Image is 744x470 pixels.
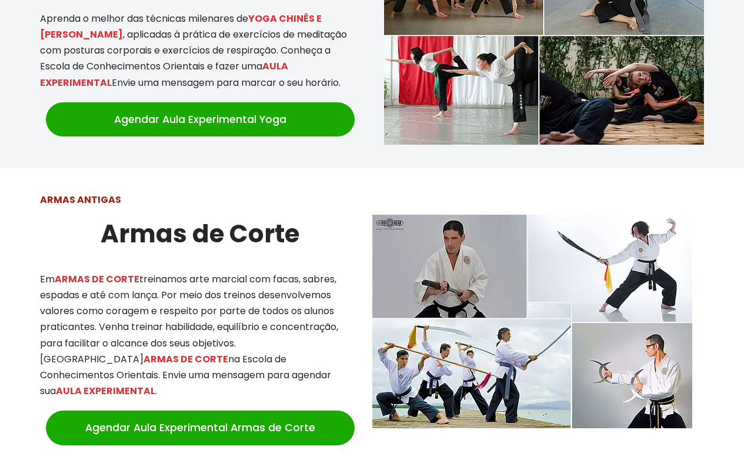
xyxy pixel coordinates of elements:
[46,411,355,445] a: Agendar Aula Experimental Armas de Corte
[144,352,228,366] mark: ARMAS DE CORTE
[40,12,322,41] mark: YOGA CHINÊS E [PERSON_NAME]
[56,384,155,398] mark: AULA EXPERIMENTAL
[40,271,361,399] p: Em treinamos arte marcial com facas, sabres, espadas e até com lança. Por meio dos treinos desenv...
[46,102,355,136] a: Agendar Aula Experimental Yoga
[40,59,288,89] mark: AULA EXPERIMENTAL
[40,11,361,91] p: Aprenda o melhor das técnicas milenares de , aplicadas à prática de exercícios de meditação com p...
[101,216,299,251] strong: Armas de Corte
[55,272,139,286] mark: ARMAS DE CORTE
[40,193,121,206] strong: ARMAS ANTIGAS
